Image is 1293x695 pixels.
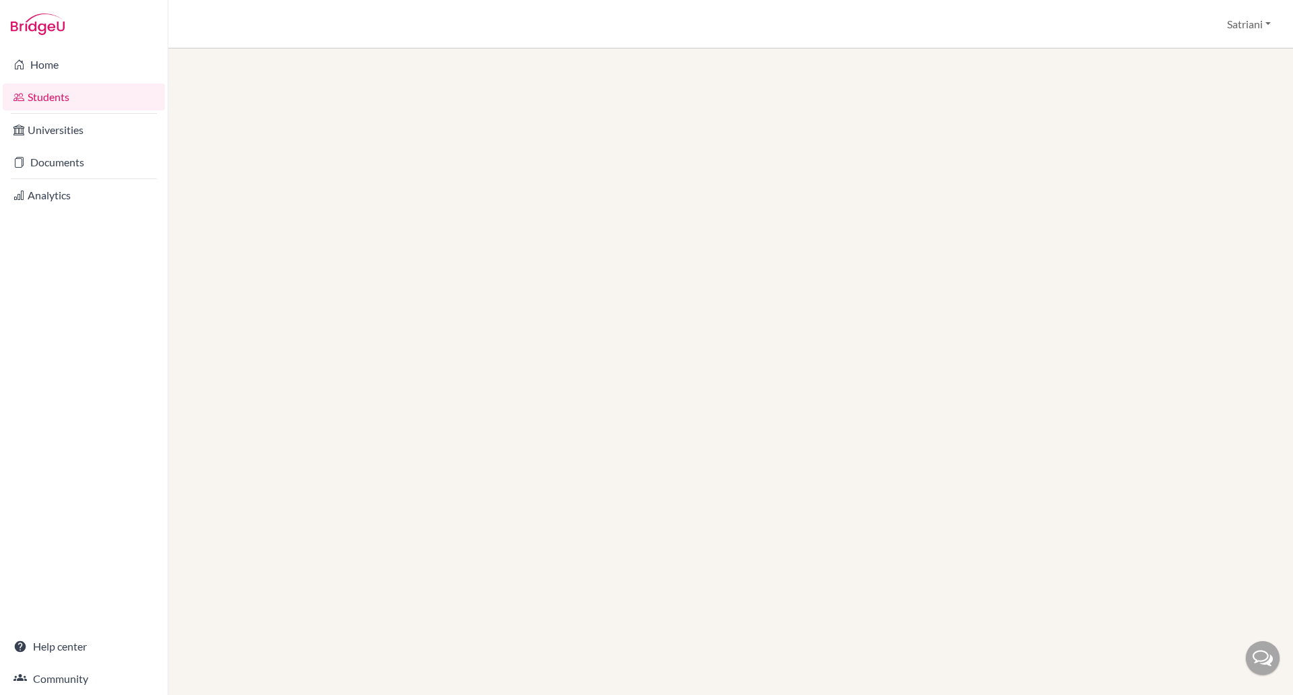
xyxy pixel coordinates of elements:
button: Satriani [1221,11,1277,37]
a: Analytics [3,182,165,209]
a: Universities [3,117,165,143]
a: Documents [3,149,165,176]
a: Home [3,51,165,78]
a: Community [3,665,165,692]
a: Help center [3,633,165,660]
a: Students [3,84,165,110]
img: Bridge-U [11,13,65,35]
